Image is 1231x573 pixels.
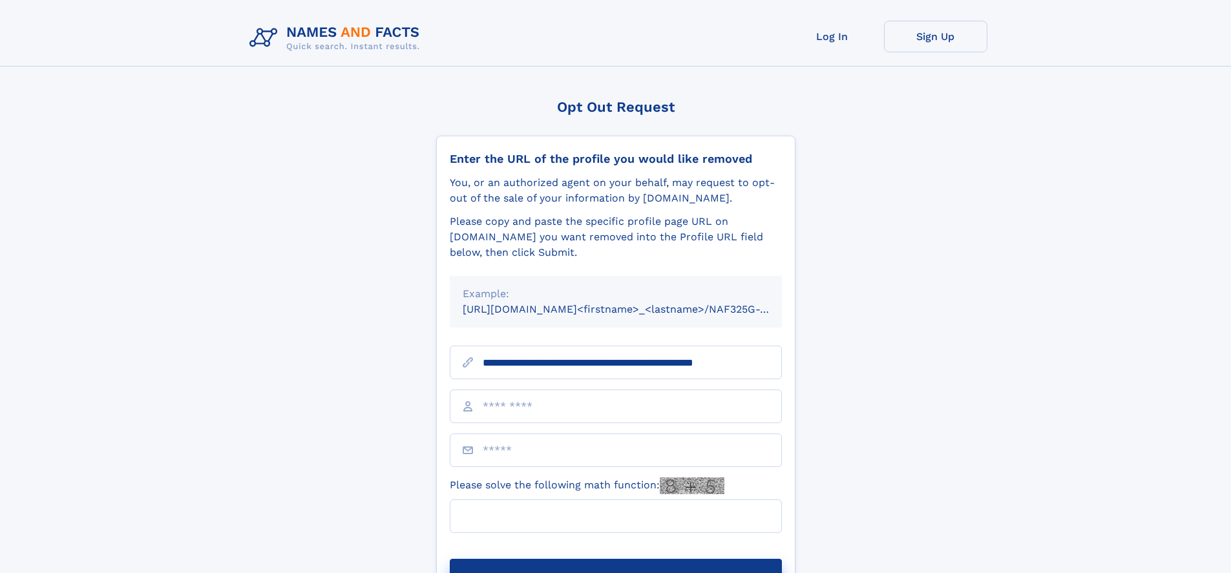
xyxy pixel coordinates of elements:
[463,286,769,302] div: Example:
[450,214,782,260] div: Please copy and paste the specific profile page URL on [DOMAIN_NAME] you want removed into the Pr...
[463,303,806,315] small: [URL][DOMAIN_NAME]<firstname>_<lastname>/NAF325G-xxxxxxxx
[781,21,884,52] a: Log In
[450,477,724,494] label: Please solve the following math function:
[436,99,795,115] div: Opt Out Request
[244,21,430,56] img: Logo Names and Facts
[884,21,987,52] a: Sign Up
[450,152,782,166] div: Enter the URL of the profile you would like removed
[450,175,782,206] div: You, or an authorized agent on your behalf, may request to opt-out of the sale of your informatio...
